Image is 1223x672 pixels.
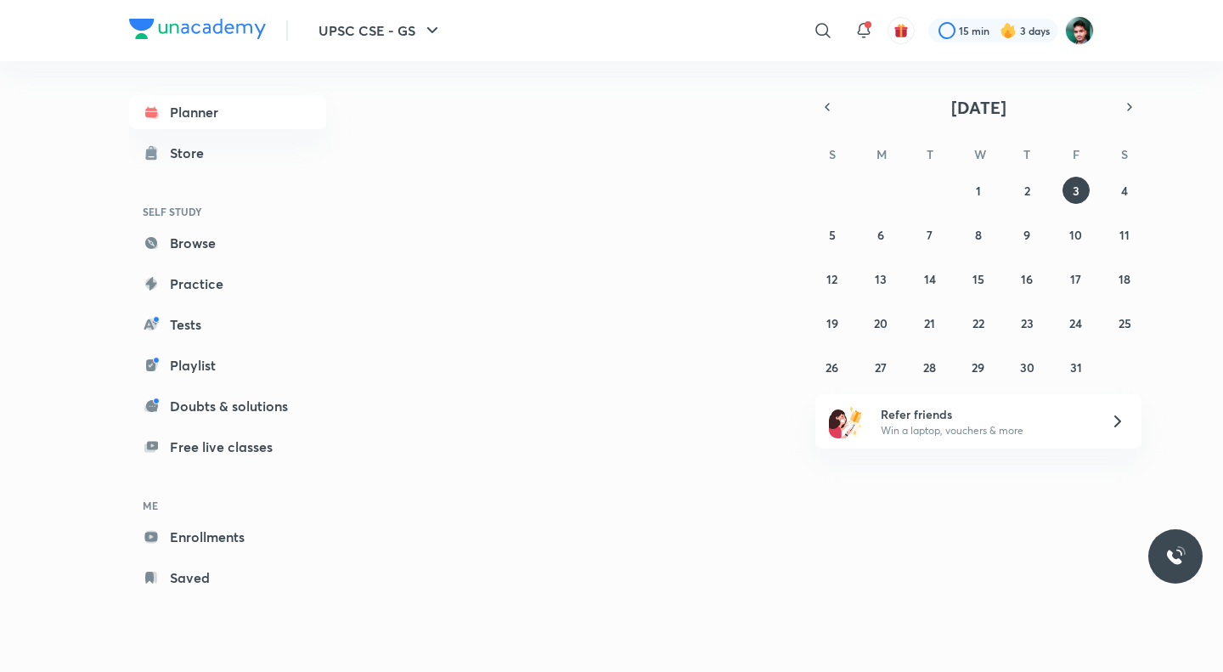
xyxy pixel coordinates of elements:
[129,389,326,423] a: Doubts & solutions
[308,14,453,48] button: UPSC CSE - GS
[974,146,986,162] abbr: Wednesday
[839,95,1118,119] button: [DATE]
[129,561,326,595] a: Saved
[129,136,326,170] a: Store
[924,271,936,287] abbr: October 14, 2025
[1023,146,1030,162] abbr: Thursday
[1013,221,1040,248] button: October 9, 2025
[965,309,992,336] button: October 22, 2025
[1013,309,1040,336] button: October 23, 2025
[867,309,894,336] button: October 20, 2025
[972,271,984,287] abbr: October 15, 2025
[951,96,1006,119] span: [DATE]
[129,520,326,554] a: Enrollments
[972,315,984,331] abbr: October 22, 2025
[1070,359,1082,376] abbr: October 31, 2025
[965,221,992,248] button: October 8, 2025
[916,309,944,336] button: October 21, 2025
[129,267,326,301] a: Practice
[1000,22,1017,39] img: streak
[1024,183,1030,199] abbr: October 2, 2025
[1165,546,1186,567] img: ttu
[867,353,894,381] button: October 27, 2025
[1062,177,1090,204] button: October 3, 2025
[1020,359,1034,376] abbr: October 30, 2025
[129,308,326,342] a: Tests
[881,405,1090,423] h6: Refer friends
[867,221,894,248] button: October 6, 2025
[129,19,266,39] img: Company Logo
[923,359,936,376] abbr: October 28, 2025
[1062,353,1090,381] button: October 31, 2025
[881,423,1090,438] p: Win a laptop, vouchers & more
[1065,16,1094,45] img: Avinash Gupta
[875,359,887,376] abbr: October 27, 2025
[1111,309,1138,336] button: October 25, 2025
[129,348,326,382] a: Playlist
[965,265,992,292] button: October 15, 2025
[916,221,944,248] button: October 7, 2025
[916,265,944,292] button: October 14, 2025
[1021,271,1033,287] abbr: October 16, 2025
[826,315,838,331] abbr: October 19, 2025
[1119,227,1130,243] abbr: October 11, 2025
[1013,265,1040,292] button: October 16, 2025
[1121,146,1128,162] abbr: Saturday
[975,227,982,243] abbr: October 8, 2025
[1062,309,1090,336] button: October 24, 2025
[1119,315,1131,331] abbr: October 25, 2025
[875,271,887,287] abbr: October 13, 2025
[1013,177,1040,204] button: October 2, 2025
[129,19,266,43] a: Company Logo
[1070,271,1081,287] abbr: October 17, 2025
[924,315,935,331] abbr: October 21, 2025
[819,265,846,292] button: October 12, 2025
[129,197,326,226] h6: SELF STUDY
[927,227,933,243] abbr: October 7, 2025
[972,359,984,376] abbr: October 29, 2025
[129,491,326,520] h6: ME
[927,146,933,162] abbr: Tuesday
[1023,227,1030,243] abbr: October 9, 2025
[829,404,863,438] img: referral
[1073,146,1079,162] abbr: Friday
[1073,183,1079,199] abbr: October 3, 2025
[976,183,981,199] abbr: October 1, 2025
[170,143,214,163] div: Store
[819,309,846,336] button: October 19, 2025
[819,221,846,248] button: October 5, 2025
[1111,221,1138,248] button: October 11, 2025
[893,23,909,38] img: avatar
[965,353,992,381] button: October 29, 2025
[1062,265,1090,292] button: October 17, 2025
[826,359,838,376] abbr: October 26, 2025
[1013,353,1040,381] button: October 30, 2025
[1111,177,1138,204] button: October 4, 2025
[876,146,887,162] abbr: Monday
[1069,227,1082,243] abbr: October 10, 2025
[129,95,326,129] a: Planner
[916,353,944,381] button: October 28, 2025
[867,265,894,292] button: October 13, 2025
[826,271,837,287] abbr: October 12, 2025
[829,227,836,243] abbr: October 5, 2025
[129,226,326,260] a: Browse
[1069,315,1082,331] abbr: October 24, 2025
[1121,183,1128,199] abbr: October 4, 2025
[888,17,915,44] button: avatar
[1021,315,1034,331] abbr: October 23, 2025
[1062,221,1090,248] button: October 10, 2025
[129,430,326,464] a: Free live classes
[874,315,888,331] abbr: October 20, 2025
[877,227,884,243] abbr: October 6, 2025
[1111,265,1138,292] button: October 18, 2025
[829,146,836,162] abbr: Sunday
[965,177,992,204] button: October 1, 2025
[1119,271,1130,287] abbr: October 18, 2025
[819,353,846,381] button: October 26, 2025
